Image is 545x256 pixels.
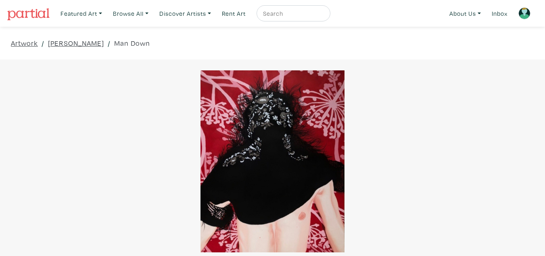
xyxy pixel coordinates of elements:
a: Man Down [114,38,150,49]
a: Featured Art [57,5,106,22]
a: Browse All [109,5,152,22]
a: Rent Art [218,5,249,22]
span: / [108,38,111,49]
a: Discover Artists [156,5,215,22]
a: Inbox [488,5,511,22]
img: avatar.png [518,7,530,19]
a: Artwork [11,38,38,49]
span: / [42,38,44,49]
input: Search [262,8,323,19]
a: [PERSON_NAME] [48,38,104,49]
a: About Us [446,5,484,22]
